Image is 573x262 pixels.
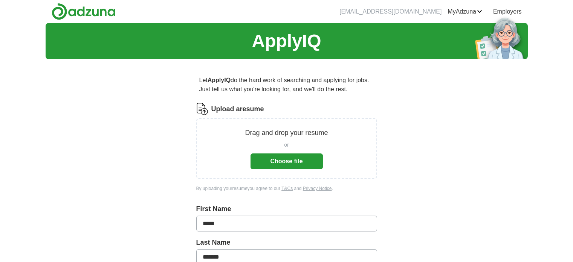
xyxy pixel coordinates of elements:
[196,237,377,248] label: Last Name
[196,73,377,97] p: Let do the hard work of searching and applying for jobs. Just tell us what you're looking for, an...
[196,204,377,214] label: First Name
[196,185,377,192] div: By uploading your resume you agree to our and .
[208,77,231,83] strong: ApplyIQ
[448,7,482,16] a: MyAdzuna
[252,28,321,55] h1: ApplyIQ
[52,3,116,20] img: Adzuna logo
[303,186,332,191] a: Privacy Notice
[339,7,442,16] li: [EMAIL_ADDRESS][DOMAIN_NAME]
[493,7,522,16] a: Employers
[196,103,208,115] img: CV Icon
[251,153,323,169] button: Choose file
[245,128,328,138] p: Drag and drop your resume
[211,104,264,114] label: Upload a resume
[284,141,289,149] span: or
[281,186,293,191] a: T&Cs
